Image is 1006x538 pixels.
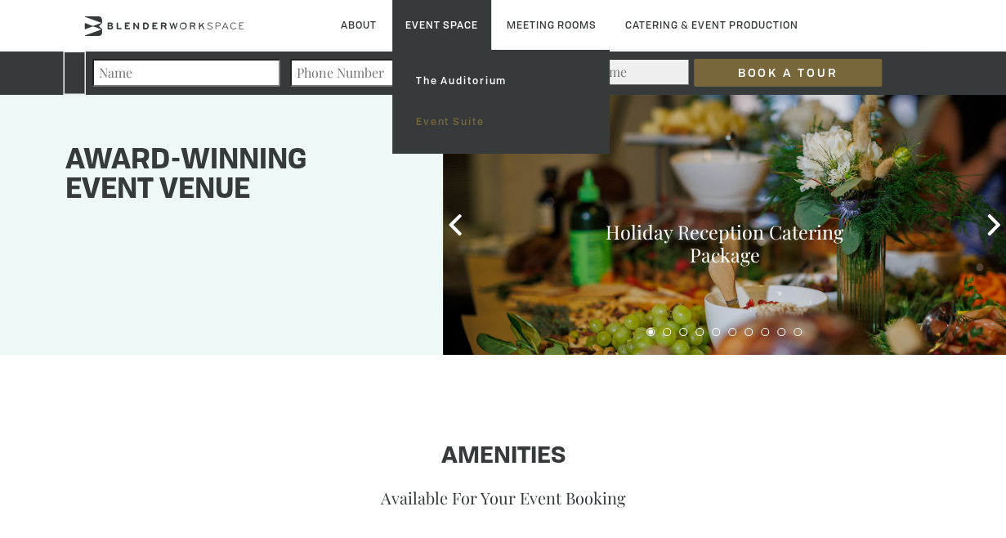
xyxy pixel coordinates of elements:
[924,460,1006,538] iframe: Chat Widget
[403,101,598,142] a: Event Suite
[606,219,843,267] a: Holiday Reception Catering Package
[694,59,882,87] input: Book a Tour
[290,59,478,87] input: Phone Number
[65,146,402,205] h1: Award-winning event venue
[51,444,956,470] h1: Amenities
[403,61,598,101] a: The Auditorium
[92,59,280,87] input: Name
[51,486,956,509] p: Available For Your Event Booking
